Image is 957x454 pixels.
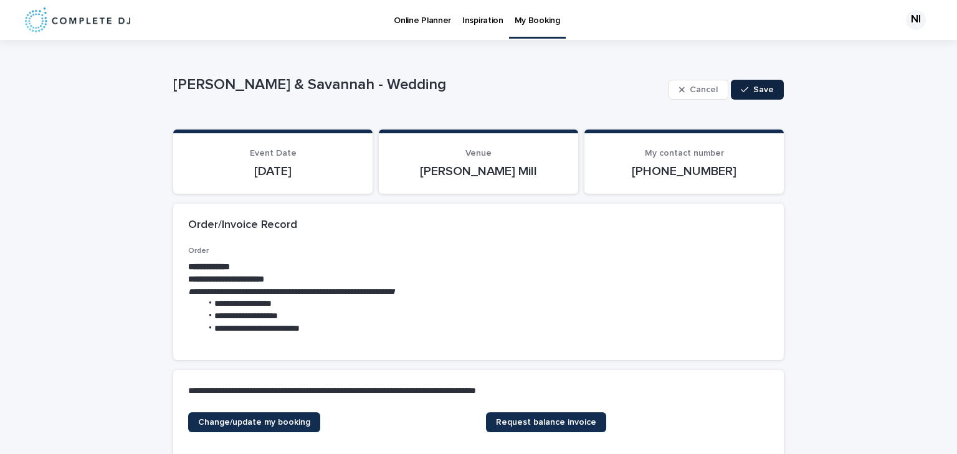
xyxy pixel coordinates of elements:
[25,7,130,32] img: 8nP3zCmvR2aWrOmylPw8
[250,149,297,158] span: Event Date
[188,164,358,179] p: [DATE]
[188,412,320,432] a: Change/update my booking
[465,149,492,158] span: Venue
[753,85,774,94] span: Save
[496,418,596,427] span: Request balance invoice
[599,164,769,179] p: [PHONE_NUMBER]
[645,149,724,158] span: My contact number
[188,247,209,255] span: Order
[486,412,606,432] a: Request balance invoice
[731,80,784,100] button: Save
[198,418,310,427] span: Change/update my booking
[394,164,563,179] p: [PERSON_NAME] Mill
[669,80,728,100] button: Cancel
[188,219,297,232] h2: Order/Invoice Record
[690,85,718,94] span: Cancel
[906,10,926,30] div: NI
[173,76,664,94] p: [PERSON_NAME] & Savannah - Wedding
